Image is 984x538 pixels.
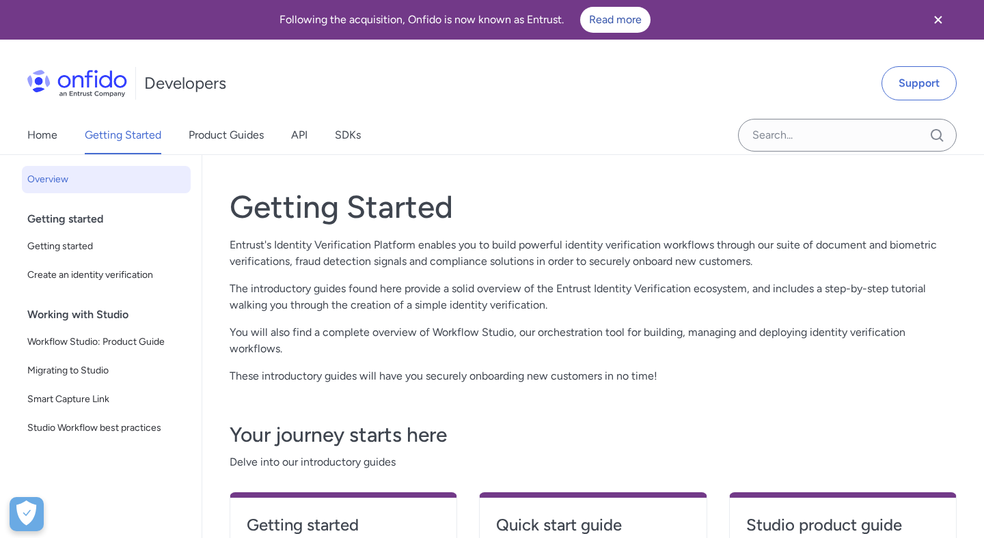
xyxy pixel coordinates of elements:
[230,454,957,470] span: Delve into our introductory guides
[22,166,191,193] a: Overview
[85,116,161,154] a: Getting Started
[230,237,957,270] p: Entrust's Identity Verification Platform enables you to build powerful identity verification work...
[22,386,191,413] a: Smart Capture Link
[22,357,191,384] a: Migrating to Studio
[27,238,185,255] span: Getting started
[496,514,689,536] h4: Quick start guide
[27,206,196,233] div: Getting started
[738,119,957,152] input: Onfido search input field
[291,116,307,154] a: API
[27,171,185,188] span: Overview
[881,66,957,100] a: Support
[230,188,957,226] h1: Getting Started
[27,363,185,379] span: Migrating to Studio
[189,116,264,154] a: Product Guides
[230,281,957,313] p: The introductory guides found here provide a solid overview of the Entrust Identity Verification ...
[230,368,957,384] p: These introductory guides will have you securely onboarding new customers in no time!
[746,514,940,536] h4: Studio product guide
[27,420,185,436] span: Studio Workflow best practices
[913,3,963,37] button: Close banner
[144,72,226,94] h1: Developers
[27,334,185,350] span: Workflow Studio: Product Guide
[22,328,191,356] a: Workflow Studio: Product Guide
[27,267,185,283] span: Create an identity verification
[247,514,440,536] h4: Getting started
[10,497,44,531] div: Cookie Preferences
[10,497,44,531] button: Open Preferences
[230,324,957,357] p: You will also find a complete overview of Workflow Studio, our orchestration tool for building, m...
[580,7,651,33] a: Read more
[230,421,957,449] h3: Your journey starts here
[16,7,913,33] div: Following the acquisition, Onfido is now known as Entrust.
[930,12,946,28] svg: Close banner
[22,261,191,289] a: Create an identity verification
[27,391,185,408] span: Smart Capture Link
[335,116,361,154] a: SDKs
[27,301,196,328] div: Working with Studio
[27,116,57,154] a: Home
[27,70,127,97] img: Onfido Logo
[22,233,191,260] a: Getting started
[22,414,191,442] a: Studio Workflow best practices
